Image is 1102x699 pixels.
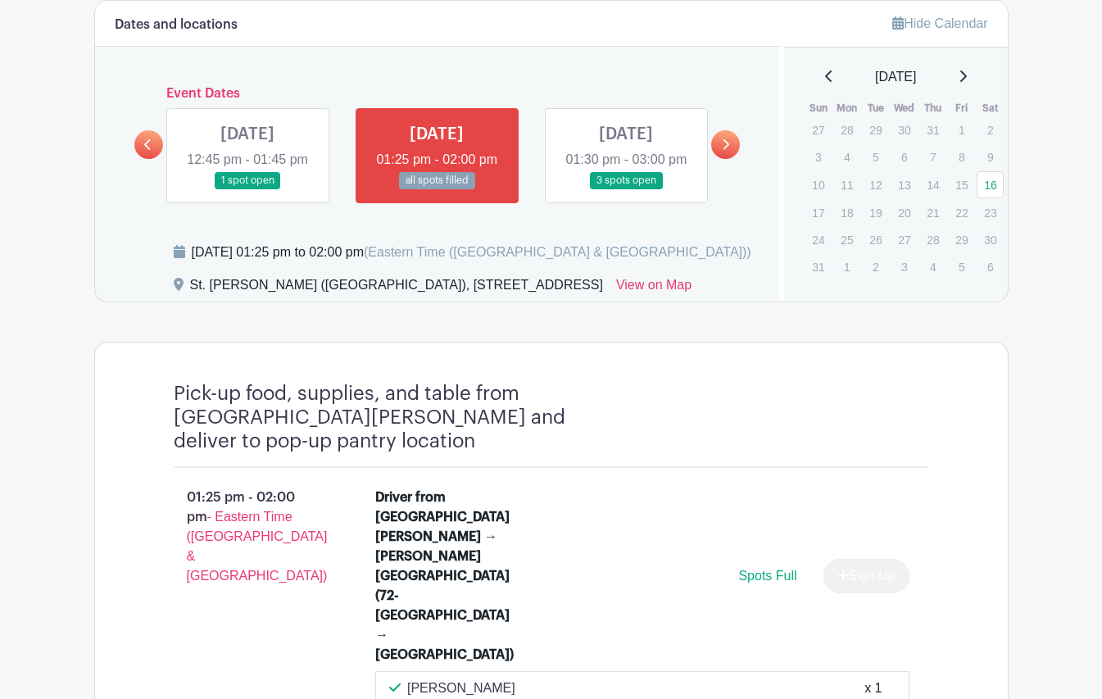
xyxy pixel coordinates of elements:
p: 3 [805,144,832,170]
p: 14 [919,172,946,197]
div: St. [PERSON_NAME] ([GEOGRAPHIC_DATA]), [STREET_ADDRESS] [190,275,603,302]
h6: Dates and locations [115,17,238,33]
a: 16 [977,171,1004,198]
div: Driver from [GEOGRAPHIC_DATA][PERSON_NAME] → [PERSON_NAME][GEOGRAPHIC_DATA] (72-[GEOGRAPHIC_DATA]... [375,488,514,665]
p: 21 [919,200,946,225]
span: (Eastern Time ([GEOGRAPHIC_DATA] & [GEOGRAPHIC_DATA])) [364,245,751,259]
p: 25 [833,227,860,252]
p: 6 [891,144,918,170]
th: Sat [976,100,1004,116]
div: x 1 [864,679,882,698]
p: 30 [891,117,918,143]
p: 1 [948,117,975,143]
p: 13 [891,172,918,197]
p: 1 [833,254,860,279]
p: 31 [805,254,832,279]
p: 2 [977,117,1004,143]
p: 18 [833,200,860,225]
p: 31 [919,117,946,143]
p: 28 [833,117,860,143]
p: 01:25 pm - 02:00 pm [147,481,350,592]
p: 5 [948,254,975,279]
div: [DATE] 01:25 pm to 02:00 pm [192,243,751,262]
p: 29 [948,227,975,252]
h6: Event Dates [163,86,712,102]
p: 27 [805,117,832,143]
p: 23 [977,200,1004,225]
h4: Pick-up food, supplies, and table from [GEOGRAPHIC_DATA][PERSON_NAME] and deliver to pop-up pantr... [174,382,624,452]
p: 26 [862,227,889,252]
th: Thu [918,100,947,116]
p: 11 [833,172,860,197]
th: Sun [804,100,832,116]
p: 28 [919,227,946,252]
p: 6 [977,254,1004,279]
p: 22 [948,200,975,225]
p: 7 [919,144,946,170]
p: 3 [891,254,918,279]
p: 4 [833,144,860,170]
p: 24 [805,227,832,252]
p: 8 [948,144,975,170]
p: 30 [977,227,1004,252]
p: 17 [805,200,832,225]
span: - Eastern Time ([GEOGRAPHIC_DATA] & [GEOGRAPHIC_DATA]) [187,510,328,583]
p: 20 [891,200,918,225]
th: Tue [861,100,890,116]
p: 19 [862,200,889,225]
p: 4 [919,254,946,279]
a: Hide Calendar [892,16,987,30]
p: 27 [891,227,918,252]
span: [DATE] [875,67,916,87]
th: Fri [947,100,976,116]
a: View on Map [616,275,692,302]
p: 2 [862,254,889,279]
span: Spots Full [738,569,796,583]
p: 15 [948,172,975,197]
p: 5 [862,144,889,170]
p: [PERSON_NAME] [407,679,515,698]
p: 29 [862,117,889,143]
p: 9 [977,144,1004,170]
th: Mon [832,100,861,116]
th: Wed [890,100,918,116]
p: 12 [862,172,889,197]
p: 10 [805,172,832,197]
